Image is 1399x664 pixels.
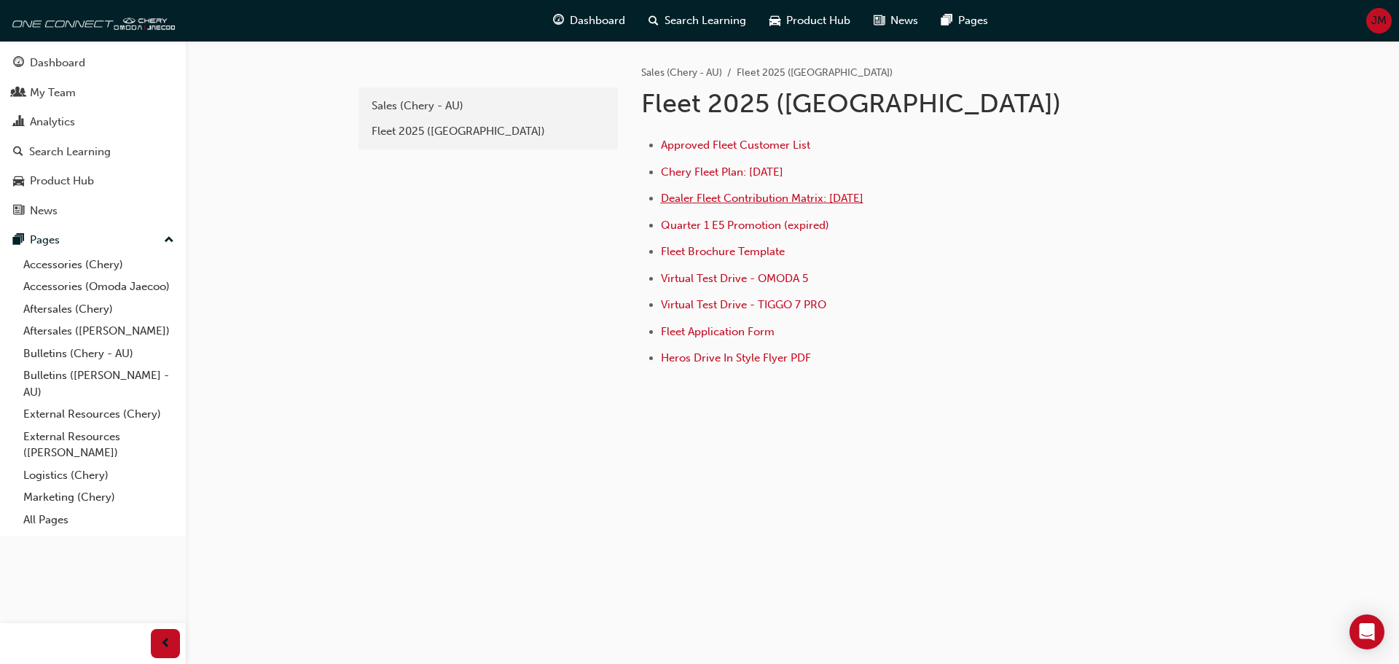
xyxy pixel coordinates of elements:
[661,138,810,152] a: Approved Fleet Customer List
[364,119,612,144] a: Fleet 2025 ([GEOGRAPHIC_DATA])
[30,114,75,130] div: Analytics
[6,227,180,254] button: Pages
[17,486,180,509] a: Marketing (Chery)
[17,464,180,487] a: Logistics (Chery)
[30,85,76,101] div: My Team
[30,232,60,249] div: Pages
[17,509,180,531] a: All Pages
[637,6,758,36] a: search-iconSearch Learning
[6,168,180,195] a: Product Hub
[661,165,783,179] a: Chery Fleet Plan: [DATE]
[160,635,171,653] span: prev-icon
[890,12,918,29] span: News
[364,93,612,119] a: Sales (Chery - AU)
[661,219,829,232] a: Quarter 1 E5 Promotion (expired)
[17,364,180,403] a: Bulletins ([PERSON_NAME] - AU)
[30,55,85,71] div: Dashboard
[30,173,94,190] div: Product Hub
[570,12,625,29] span: Dashboard
[6,198,180,224] a: News
[661,272,808,285] a: Virtual Test Drive - OMODA 5
[17,426,180,464] a: External Resources ([PERSON_NAME])
[7,6,175,35] img: oneconnect
[13,57,24,70] span: guage-icon
[862,6,930,36] a: news-iconNews
[17,298,180,321] a: Aftersales (Chery)
[641,87,1119,120] h1: Fleet 2025 ([GEOGRAPHIC_DATA])
[164,231,174,250] span: up-icon
[30,203,58,219] div: News
[29,144,111,160] div: Search Learning
[6,79,180,106] a: My Team
[13,234,24,247] span: pages-icon
[553,12,564,30] span: guage-icon
[17,403,180,426] a: External Resources (Chery)
[17,343,180,365] a: Bulletins (Chery - AU)
[13,205,24,218] span: news-icon
[6,138,180,165] a: Search Learning
[13,87,24,100] span: people-icon
[930,6,1000,36] a: pages-iconPages
[372,98,605,114] div: Sales (Chery - AU)
[1349,614,1384,649] div: Open Intercom Messenger
[13,146,23,159] span: search-icon
[17,254,180,276] a: Accessories (Chery)
[769,12,780,30] span: car-icon
[6,50,180,77] a: Dashboard
[661,192,863,205] a: Dealer Fleet Contribution Matrix: [DATE]
[661,351,811,364] a: Heros Drive In Style Flyer PDF
[1366,8,1392,34] button: JM
[6,47,180,227] button: DashboardMy TeamAnalyticsSearch LearningProduct HubNews
[958,12,988,29] span: Pages
[661,298,826,311] a: Virtual Test Drive - TIGGO 7 PRO
[17,320,180,343] a: Aftersales ([PERSON_NAME])
[648,12,659,30] span: search-icon
[372,123,605,140] div: Fleet 2025 ([GEOGRAPHIC_DATA])
[17,276,180,298] a: Accessories (Omoda Jaecoo)
[786,12,850,29] span: Product Hub
[941,12,952,30] span: pages-icon
[661,245,785,258] a: Fleet Brochure Template
[665,12,746,29] span: Search Learning
[737,65,893,82] li: Fleet 2025 ([GEOGRAPHIC_DATA])
[661,325,775,338] a: Fleet Application Form
[874,12,885,30] span: news-icon
[1371,12,1387,29] span: JM
[641,66,722,79] a: Sales (Chery - AU)
[6,109,180,136] a: Analytics
[758,6,862,36] a: car-iconProduct Hub
[13,175,24,188] span: car-icon
[13,116,24,129] span: chart-icon
[541,6,637,36] a: guage-iconDashboard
